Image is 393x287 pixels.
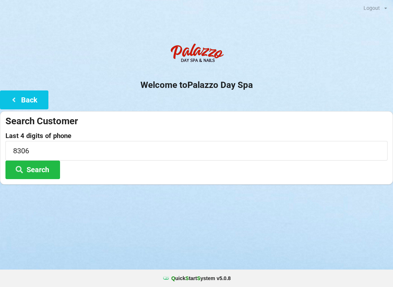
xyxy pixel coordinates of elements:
button: Search [5,161,60,179]
span: S [186,275,189,281]
img: favicon.ico [162,275,170,282]
span: S [197,275,200,281]
div: Search Customer [5,115,388,127]
span: Q [171,275,175,281]
img: PalazzoDaySpaNails-Logo.png [167,40,226,69]
div: Logout [364,5,380,11]
b: uick tart ystem v 5.0.8 [171,275,231,282]
label: Last 4 digits of phone [5,132,388,140]
input: 0000 [5,141,388,160]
